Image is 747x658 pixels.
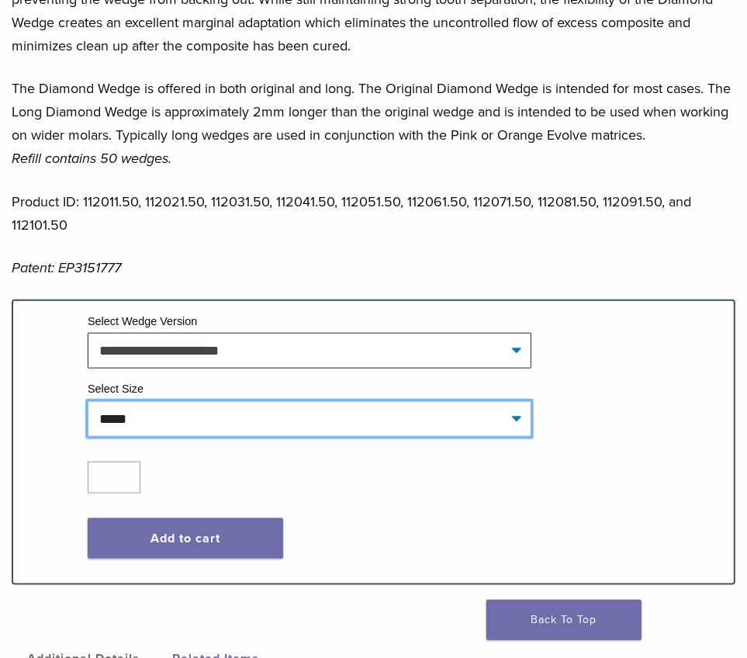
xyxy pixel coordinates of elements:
em: Refill contains 50 wedges. [12,150,171,167]
p: Product ID: 112011.50, 112021.50, 112031.50, 112041.50, 112051.50, 112061.50, 112071.50, 112081.5... [12,190,735,237]
p: The Diamond Wedge is offered in both original and long. The Original Diamond Wedge is intended fo... [12,77,735,170]
button: Add to cart [88,518,283,559]
em: Patent: EP3151777 [12,259,121,276]
a: Back To Top [486,600,642,640]
label: Select Wedge Version [88,315,197,327]
label: Select Size [88,383,144,395]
